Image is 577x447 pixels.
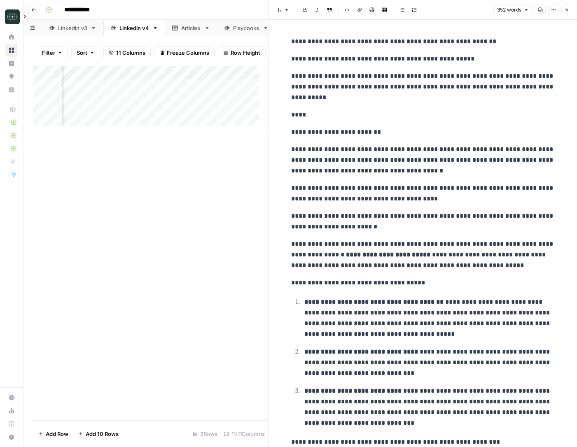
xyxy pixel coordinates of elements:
button: Add 10 Rows [73,427,124,440]
a: Usage [5,404,18,417]
div: Playbooks [233,24,259,32]
div: Linkedin v3 [58,24,87,32]
img: Catalyst Logo [5,9,20,24]
span: Sort [77,49,87,57]
div: 3 Rows [189,427,221,440]
a: Opportunities [5,70,18,83]
button: Freeze Columns [154,46,215,59]
span: 352 words [497,6,521,14]
a: Learning Hub [5,417,18,431]
button: 11 Columns [103,46,151,59]
span: 11 Columns [116,49,145,57]
a: Home [5,30,18,44]
a: Settings [5,391,18,404]
div: Articles [181,24,201,32]
a: Playbooks [217,20,276,36]
span: Freeze Columns [167,49,209,57]
button: Workspace: Catalyst [5,7,18,27]
span: Filter [42,49,55,57]
button: Filter [37,46,68,59]
a: Browse [5,44,18,57]
a: Your Data [5,83,18,96]
span: Add Row [46,430,68,438]
a: Insights [5,57,18,70]
button: Add Row [33,427,73,440]
button: Help + Support [5,431,18,444]
button: Sort [71,46,100,59]
div: 11/11 Columns [221,427,268,440]
button: 352 words [493,5,533,15]
span: Row Height [231,49,260,57]
a: Articles [165,20,217,36]
button: Row Height [218,46,266,59]
a: Linkedin v4 [103,20,165,36]
a: Linkedin v3 [42,20,103,36]
span: Add 10 Rows [86,430,119,438]
div: Linkedin v4 [119,24,149,32]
